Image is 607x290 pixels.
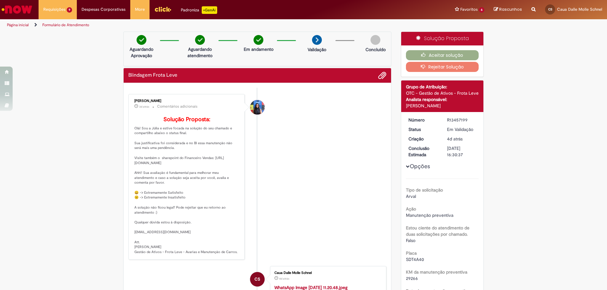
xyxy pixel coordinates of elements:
img: check-circle-green.png [137,35,146,45]
span: Arval [406,193,416,199]
p: Concluído [365,46,386,53]
span: More [135,6,145,13]
span: 4d atrás [279,277,289,281]
div: [PERSON_NAME] [406,103,479,109]
img: img-circle-grey.png [371,35,380,45]
b: Placa [406,250,417,256]
p: Validação [308,46,326,53]
div: [DATE] 16:30:37 [447,145,476,158]
div: Grupo de Atribuição: [406,84,479,90]
span: SDT4A40 [406,257,424,262]
span: 6 [479,7,484,13]
div: Em Validação [447,126,476,133]
h2: Blindagem Frota Leve Histórico de tíquete [128,73,177,78]
div: 28/08/2025 11:30:27 [447,136,476,142]
b: Tipo de solicitação [406,187,443,193]
img: check-circle-green.png [195,35,205,45]
dt: Status [404,126,443,133]
div: Padroniza [181,6,217,14]
a: Página inicial [7,22,29,27]
time: 28/08/2025 11:30:12 [279,277,289,281]
dt: Número [404,117,443,123]
div: Caua Dalle Molle Schnel [250,272,265,287]
b: KM da manutenção preventiva [406,269,467,275]
div: Solução Proposta [401,32,484,45]
small: Comentários adicionais [157,104,198,109]
time: 28/08/2025 11:30:27 [447,136,463,142]
dt: Conclusão Estimada [404,145,443,158]
p: +GenAi [202,6,217,14]
div: R13457199 [447,117,476,123]
span: Rascunhos [499,6,522,12]
p: Aguardando atendimento [185,46,215,59]
div: OTC - Gestão de Ativos - Frota Leve [406,90,479,96]
div: Caua Dalle Molle Schnel [274,271,380,275]
img: click_logo_yellow_360x200.png [154,4,171,14]
span: Caua Dalle Molle Schnel [557,7,602,12]
p: Em andamento [244,46,273,52]
span: CS [548,7,552,11]
span: Manutenção preventiva [406,212,453,218]
span: Falso [406,238,415,243]
span: 29266 [406,275,418,281]
span: 3d atrás [139,105,149,109]
span: 4d atrás [447,136,463,142]
div: Julia Helena De Souza Lima [250,100,265,115]
b: Solução Proposta: [163,116,210,123]
span: Favoritos [460,6,478,13]
b: Ação [406,206,416,212]
dt: Criação [404,136,443,142]
a: Formulário de Atendimento [42,22,89,27]
p: Aguardando Aprovação [126,46,157,59]
p: Olá! Sou a Júlia e estive focada na solução do seu chamado e compartilho abaixo o status final. S... [134,116,240,255]
img: check-circle-green.png [254,35,263,45]
button: Adicionar anexos [378,71,386,80]
div: Analista responsável: [406,96,479,103]
div: [PERSON_NAME] [134,99,240,103]
span: Requisições [43,6,65,13]
span: Despesas Corporativas [82,6,126,13]
img: arrow-next.png [312,35,322,45]
b: Estou ciente do atendimento de duas solicitações por chamado. [406,225,469,237]
span: 9 [67,7,72,13]
span: CS [254,272,260,287]
img: ServiceNow [1,3,33,16]
button: Aceitar solução [406,50,479,60]
ul: Trilhas de página [5,19,400,31]
button: Rejeitar Solução [406,62,479,72]
a: Rascunhos [494,7,522,13]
